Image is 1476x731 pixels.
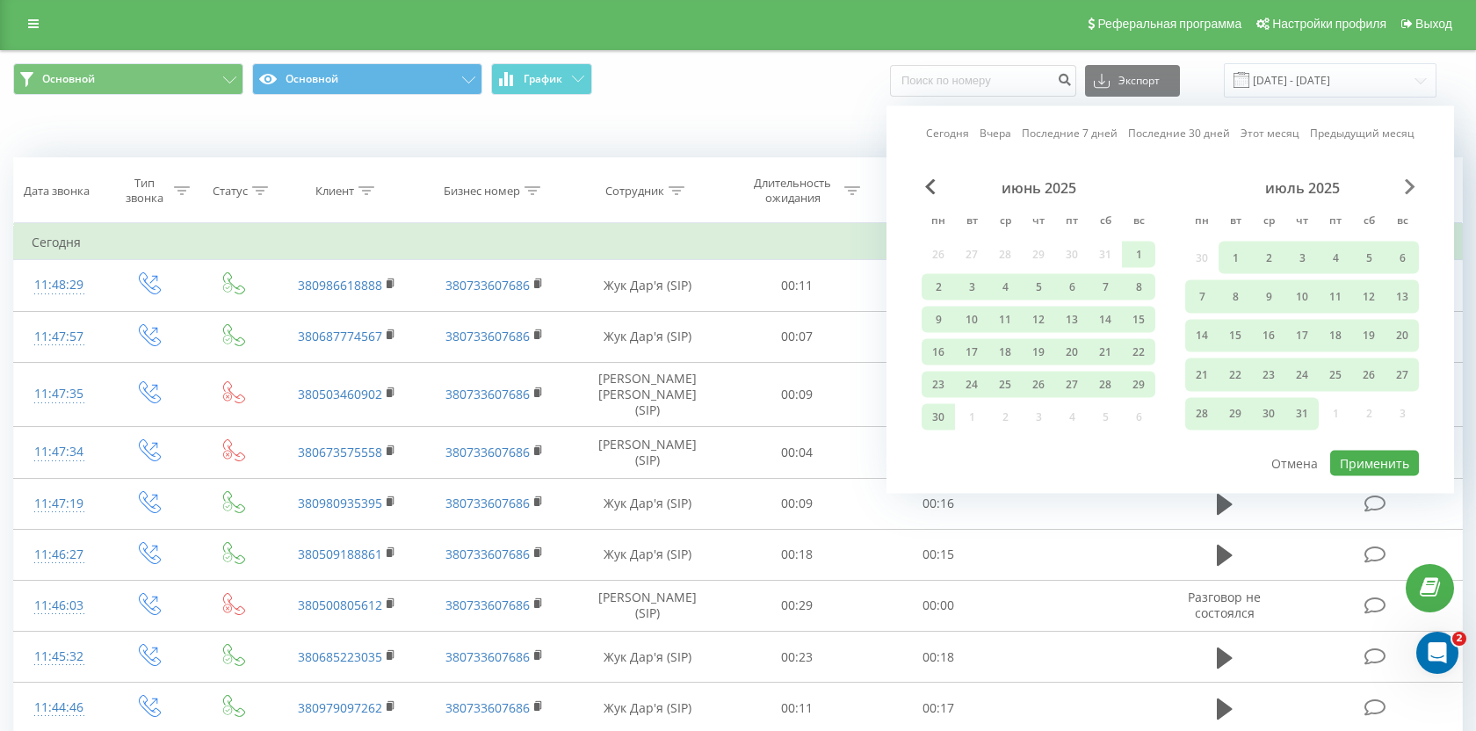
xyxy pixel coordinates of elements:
div: 14 [1094,308,1117,331]
a: 380673575558 [298,444,382,460]
div: 5 [1357,246,1380,269]
div: Статус [213,184,248,199]
div: вс 1 июня 2025 г. [1122,242,1155,268]
div: Тип звонка [119,176,170,206]
a: 380986618888 [298,277,382,293]
div: 11 [1324,286,1347,308]
div: сб 21 июня 2025 г. [1089,339,1122,365]
a: 380503460902 [298,386,382,402]
div: вт 1 июля 2025 г. [1219,242,1252,274]
div: чт 19 июня 2025 г. [1022,339,1055,365]
div: чт 24 июля 2025 г. [1285,358,1319,391]
abbr: понедельник [925,209,951,235]
div: Бизнес номер [444,184,520,199]
div: 27 [1060,373,1083,396]
td: Жук Дар'я (SIP) [568,311,727,362]
div: ср 25 июня 2025 г. [988,372,1022,398]
div: июль 2025 [1185,179,1419,197]
button: Основной [252,63,482,95]
abbr: суббота [1092,209,1118,235]
a: Предыдущий месяц [1310,125,1414,141]
div: чт 12 июня 2025 г. [1022,307,1055,333]
span: График [524,73,562,85]
abbr: вторник [1222,209,1248,235]
td: 00:29 [727,580,868,631]
div: 1 [1224,246,1247,269]
span: Настройки профиля [1272,17,1386,31]
button: Отмена [1262,451,1328,476]
div: 11:46:03 [32,589,87,623]
a: 380733607686 [445,597,530,613]
td: 00:18 [868,632,1009,683]
div: 21 [1094,341,1117,364]
div: пн 30 июня 2025 г. [922,404,955,431]
div: 7 [1094,276,1117,299]
div: 29 [1127,373,1150,396]
div: пн 14 июля 2025 г. [1185,319,1219,351]
a: 380687774567 [298,328,382,344]
div: чт 31 июля 2025 г. [1285,397,1319,430]
abbr: воскресенье [1125,209,1152,235]
div: 26 [1027,373,1050,396]
div: 16 [1257,324,1280,347]
span: 2 [1452,632,1466,646]
span: Разговор не состоялся [1188,589,1261,621]
div: 10 [960,308,983,331]
div: пт 13 июня 2025 г. [1055,307,1089,333]
span: Выход [1415,17,1452,31]
abbr: среда [992,209,1018,235]
div: 28 [1094,373,1117,396]
div: 13 [1060,308,1083,331]
div: пт 18 июля 2025 г. [1319,319,1352,351]
div: сб 26 июля 2025 г. [1352,358,1386,391]
div: вт 24 июня 2025 г. [955,372,988,398]
a: 380733607686 [445,277,530,293]
abbr: понедельник [1189,209,1215,235]
div: вс 27 июля 2025 г. [1386,358,1419,391]
div: 19 [1027,341,1050,364]
div: вс 22 июня 2025 г. [1122,339,1155,365]
a: 380733607686 [445,444,530,460]
td: 00:14 [868,311,1009,362]
a: 380980935395 [298,495,382,511]
td: 00:00 [868,427,1009,478]
div: пт 4 июля 2025 г. [1319,242,1352,274]
td: [PERSON_NAME] (SIP) [568,580,727,631]
div: сб 12 июля 2025 г. [1352,280,1386,313]
abbr: воскресенье [1389,209,1415,235]
div: Сотрудник [605,184,664,199]
a: 380733607686 [445,699,530,716]
div: чт 17 июля 2025 г. [1285,319,1319,351]
div: июнь 2025 [922,179,1155,197]
div: 6 [1060,276,1083,299]
a: 380509188861 [298,546,382,562]
td: 00:00 [868,580,1009,631]
div: пт 25 июля 2025 г. [1319,358,1352,391]
div: сб 19 июля 2025 г. [1352,319,1386,351]
td: Жук Дар'я (SIP) [568,478,727,529]
td: Жук Дар'я (SIP) [568,529,727,580]
div: вт 10 июня 2025 г. [955,307,988,333]
input: Поиск по номеру [890,65,1076,97]
a: 380733607686 [445,546,530,562]
div: 22 [1224,363,1247,386]
div: 4 [994,276,1017,299]
div: вт 15 июля 2025 г. [1219,319,1252,351]
div: ср 9 июля 2025 г. [1252,280,1285,313]
td: 00:18 [727,529,868,580]
div: вт 29 июля 2025 г. [1219,397,1252,430]
div: 30 [1257,402,1280,425]
td: Жук Дар'я (SIP) [568,632,727,683]
div: ср 2 июля 2025 г. [1252,242,1285,274]
div: 10 [1291,286,1313,308]
div: пт 20 июня 2025 г. [1055,339,1089,365]
div: вт 22 июля 2025 г. [1219,358,1252,391]
a: 380685223035 [298,648,382,665]
div: 6 [1391,246,1414,269]
div: вс 13 июля 2025 г. [1386,280,1419,313]
button: Экспорт [1085,65,1180,97]
div: 2 [927,276,950,299]
a: 380733607686 [445,495,530,511]
div: чт 5 июня 2025 г. [1022,274,1055,300]
button: График [491,63,592,95]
